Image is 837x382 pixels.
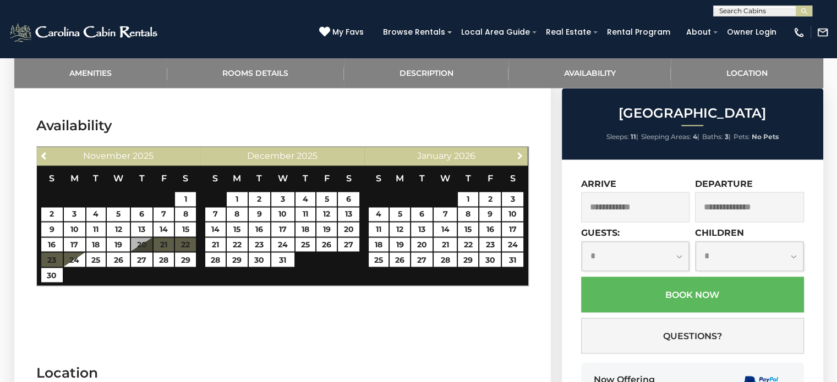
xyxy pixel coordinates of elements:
a: Location [671,58,823,88]
a: 13 [411,222,433,236]
strong: 4 [693,132,697,141]
h2: [GEOGRAPHIC_DATA] [565,106,820,120]
span: Saturday [346,173,352,184]
a: 18 [296,222,315,236]
span: Wednesday [113,173,123,184]
img: mail-regular-white.png [817,26,829,38]
a: 13 [131,222,152,236]
span: Sleeping Areas: [641,132,691,141]
a: Amenities [14,58,167,88]
a: 9 [41,222,63,236]
a: 1 [175,192,195,206]
a: 17 [502,222,523,236]
a: 27 [411,252,433,267]
a: 26 [390,252,410,267]
span: 2025 [133,151,154,161]
a: Local Area Guide [456,24,535,41]
a: 26 [316,237,337,252]
a: 26 [107,252,130,267]
span: January [417,151,452,161]
a: 9 [479,207,501,222]
a: 20 [411,237,433,252]
a: Browse Rentals [378,24,451,41]
a: Rooms Details [167,58,344,88]
a: 21 [434,237,457,252]
button: Book Now [581,276,804,312]
a: 25 [369,252,389,267]
span: Friday [488,173,493,184]
span: Previous [40,151,49,160]
a: 7 [434,207,457,222]
a: 14 [154,222,174,236]
a: 31 [502,252,523,267]
a: 27 [338,237,359,252]
span: 2026 [454,151,475,161]
a: 18 [369,237,389,252]
a: 14 [434,222,457,236]
a: 30 [249,252,270,267]
a: 1 [458,192,478,206]
label: Guests: [581,228,620,238]
a: 3 [271,192,294,206]
a: 14 [205,222,226,236]
a: 6 [131,207,152,222]
span: Wednesday [278,173,288,184]
a: Owner Login [721,24,782,41]
a: 7 [154,207,174,222]
a: 8 [175,207,195,222]
a: 28 [154,252,174,267]
a: 19 [107,237,130,252]
a: 6 [338,192,359,206]
a: 29 [227,252,247,267]
span: 2025 [297,151,318,161]
a: 3 [502,192,523,206]
a: 23 [479,237,501,252]
a: 28 [205,252,226,267]
span: Sunday [376,173,381,184]
h3: Availability [36,116,529,135]
a: 16 [249,222,270,236]
a: 18 [86,237,106,252]
span: Friday [324,173,329,184]
a: 25 [86,252,106,267]
a: 5 [107,207,130,222]
a: 20 [338,222,359,236]
span: Tuesday [256,173,262,184]
a: Previous [38,148,52,162]
a: 16 [41,237,63,252]
li: | [606,130,638,144]
span: Sunday [212,173,218,184]
a: 7 [205,207,226,222]
button: Questions? [581,318,804,353]
h3: Location [36,363,529,382]
a: 17 [271,222,294,236]
a: 12 [390,222,410,236]
span: Baths: [702,132,723,141]
span: November [83,151,130,161]
a: Description [344,58,508,88]
strong: No Pets [752,132,779,141]
span: Tuesday [419,173,425,184]
strong: 11 [631,132,636,141]
a: 22 [458,237,478,252]
a: 5 [390,207,410,222]
a: Rental Program [601,24,676,41]
a: 12 [316,207,337,222]
img: phone-regular-white.png [793,26,805,38]
a: 25 [296,237,315,252]
a: 13 [338,207,359,222]
span: Sunday [49,173,54,184]
a: 2 [479,192,501,206]
a: 1 [227,192,247,206]
a: 15 [175,222,195,236]
a: 29 [175,252,195,267]
a: 17 [64,237,85,252]
span: My Favs [332,26,364,38]
a: 11 [369,222,389,236]
a: 29 [458,252,478,267]
a: 28 [434,252,457,267]
span: Monday [233,173,241,184]
a: 5 [316,192,337,206]
a: 10 [271,207,294,222]
span: Thursday [466,173,471,184]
